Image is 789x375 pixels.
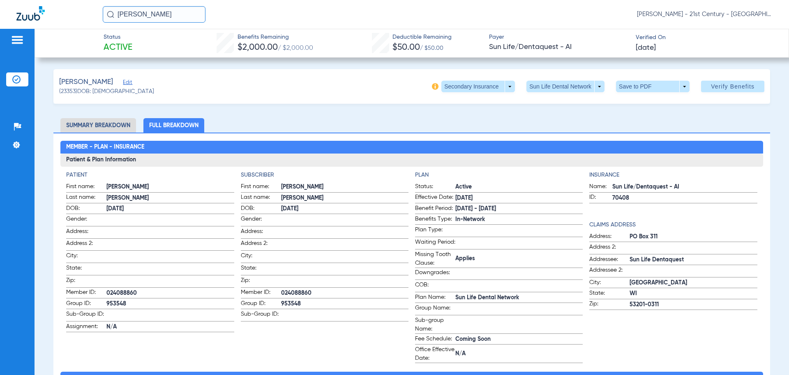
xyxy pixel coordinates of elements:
span: Name: [589,182,612,192]
span: [PERSON_NAME] [106,183,234,191]
span: [DATE] [281,205,408,213]
span: Zip: [66,276,106,287]
span: Effective Date: [415,193,455,203]
h4: Plan [415,171,583,179]
span: Verified On [636,33,775,42]
span: State: [589,289,630,299]
button: Secondary Insurance [441,81,515,92]
span: COB: [415,281,455,292]
span: Sun Life/Dentaquest - AI [489,42,629,52]
span: City: [66,252,106,263]
span: [DATE] [106,205,234,213]
span: Last name: [241,193,281,203]
span: Active [455,183,583,191]
button: Save to PDF [616,81,690,92]
input: Search for patients [103,6,205,23]
span: Applies [455,254,583,263]
span: [DATE] [455,194,583,203]
span: Zip: [241,276,281,287]
span: [DATE] - [DATE] [455,205,583,213]
span: 953548 [281,300,408,308]
span: Addressee: [589,255,630,265]
span: Sub-group Name: [415,316,455,333]
img: info-icon [432,83,438,90]
span: Address: [589,232,630,242]
span: Last name: [66,193,106,203]
span: / $50.00 [420,45,443,51]
span: Zip: [589,300,630,310]
span: 024088860 [106,289,234,298]
span: Edit [123,79,130,87]
span: Benefit Period: [415,204,455,214]
span: In-Network [455,215,583,224]
span: ID: [589,193,612,203]
span: [PERSON_NAME] [281,183,408,191]
span: Fee Schedule: [415,335,455,345]
span: Missing Tooth Clause: [415,250,455,268]
span: Status: [415,182,455,192]
span: [PERSON_NAME] [59,77,113,87]
span: WI [630,289,757,298]
span: Group ID: [66,299,106,309]
h4: Subscriber [241,171,408,179]
img: Zuub Logo [16,6,45,21]
h4: Patient [66,171,234,179]
span: First name: [66,182,106,192]
span: Address: [241,227,281,238]
li: Full Breakdown [143,118,204,133]
span: Member ID: [66,288,106,298]
span: Address 2: [589,243,630,254]
span: 024088860 [281,289,408,298]
span: PO Box 311 [630,233,757,241]
button: Verify Benefits [701,81,764,92]
span: Addressee 2: [589,266,630,277]
h4: Claims Address [589,221,757,229]
span: DOB: [66,204,106,214]
span: Sun Life Dental Network [455,293,583,302]
span: Sub-Group ID: [241,310,281,321]
span: $2,000.00 [238,43,278,52]
span: Payer [489,33,629,42]
span: N/A [455,349,583,358]
span: Group Name: [415,304,455,315]
span: [PERSON_NAME] [281,194,408,203]
span: Benefits Remaining [238,33,313,42]
span: N/A [106,323,234,331]
span: [DATE] [636,43,656,53]
h4: Insurance [589,171,757,179]
span: Gender: [241,215,281,226]
span: Sun Life Dentaquest [630,256,757,264]
span: / $2,000.00 [278,45,313,51]
span: City: [589,278,630,288]
span: Verify Benefits [711,83,754,90]
span: DOB: [241,204,281,214]
span: Deductible Remaining [392,33,452,42]
h3: Patient & Plan Information [60,154,763,167]
span: Group ID: [241,299,281,309]
span: 70408 [612,194,757,203]
span: Member ID: [241,288,281,298]
span: 953548 [106,300,234,308]
span: State: [66,264,106,275]
span: (23353) DOB: [DEMOGRAPHIC_DATA] [59,87,154,96]
span: [PERSON_NAME] [106,194,234,203]
span: Status [104,33,132,42]
span: Plan Type: [415,226,455,237]
span: Address 2: [66,239,106,250]
span: City: [241,252,281,263]
span: Waiting Period: [415,238,455,249]
span: $50.00 [392,43,420,52]
img: hamburger-icon [11,35,24,45]
span: 53201-0311 [630,300,757,309]
span: Gender: [66,215,106,226]
span: Active [104,42,132,54]
button: Sun Life Dental Network [526,81,604,92]
span: Sun Life/Dentaquest - AI [612,183,757,191]
span: Assignment: [66,322,106,332]
img: Search Icon [107,11,114,18]
span: Plan Name: [415,293,455,303]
